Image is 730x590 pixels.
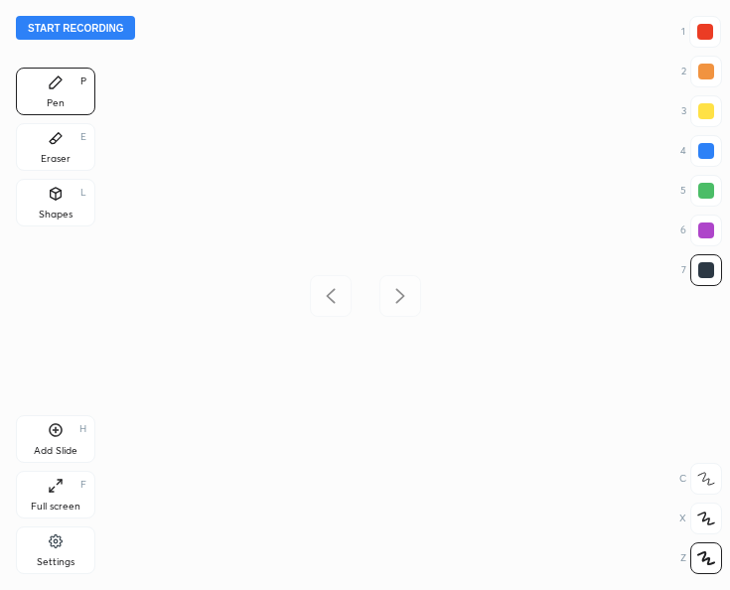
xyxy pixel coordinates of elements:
div: E [80,132,86,142]
div: Pen [47,98,65,108]
div: 5 [680,175,722,207]
div: C [679,463,722,495]
div: H [79,424,86,434]
div: 3 [681,95,722,127]
div: 1 [681,16,721,48]
div: Z [680,542,722,574]
button: Start recording [16,16,135,40]
div: X [679,503,722,534]
div: L [80,188,86,198]
div: Add Slide [34,446,77,456]
div: 4 [680,135,722,167]
div: Settings [37,557,74,567]
div: 2 [681,56,722,87]
div: 7 [681,254,722,286]
div: F [80,480,86,490]
div: Eraser [41,154,71,164]
div: 6 [680,215,722,246]
div: P [80,76,86,86]
div: Shapes [39,210,73,220]
div: Full screen [31,502,80,512]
